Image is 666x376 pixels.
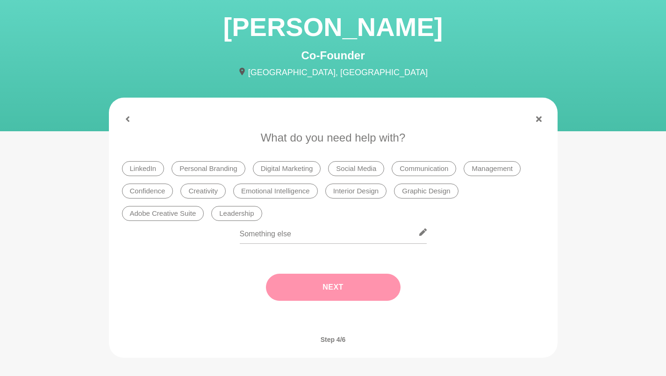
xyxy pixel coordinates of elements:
[309,325,357,354] span: Step 4/6
[240,221,427,244] input: Something else
[109,49,558,63] h4: Co-Founder
[122,129,544,146] p: What do you need help with?
[109,9,558,45] h1: [PERSON_NAME]
[109,66,558,79] p: [GEOGRAPHIC_DATA], [GEOGRAPHIC_DATA]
